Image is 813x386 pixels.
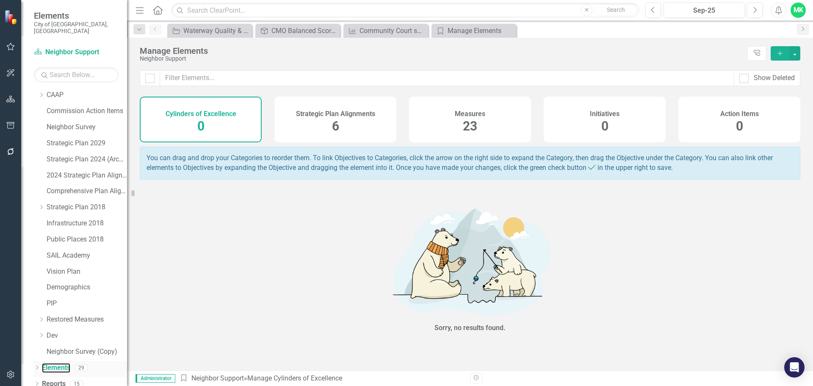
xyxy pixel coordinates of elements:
[434,323,506,333] div: Sorry, no results found.
[47,155,127,164] a: Strategic Plan 2024 (Archive)
[666,6,742,16] div: Sep-25
[47,219,127,228] a: Infrastructure 2018
[4,10,19,25] img: ClearPoint Strategy
[601,119,608,133] span: 0
[455,110,485,118] h4: Measures
[448,25,514,36] div: Manage Elements
[47,267,127,277] a: Vision Plan
[140,147,800,180] div: You can drag and drop your Categories to reorder them. To link Objectives to Categories, click th...
[736,119,743,133] span: 0
[197,119,205,133] span: 0
[47,235,127,244] a: Public Places 2018
[34,11,119,21] span: Elements
[34,21,119,35] small: City of [GEOGRAPHIC_DATA], [GEOGRAPHIC_DATA]
[171,3,639,18] input: Search ClearPoint...
[343,200,597,321] img: No results found
[47,122,127,132] a: Neighbor Survey
[332,119,339,133] span: 6
[784,357,805,378] div: Open Intercom Messenger
[47,347,127,357] a: Neighbor Survey (Copy)
[664,3,745,18] button: Sep-25
[183,25,250,36] div: Waterway Quality & Algae Bloom Improvements
[47,203,127,212] a: Strategic Plan 2018
[140,56,743,62] div: Neighbor Support
[180,374,464,383] div: » Manage Cylinders of Excellence
[590,110,619,118] h4: Initiatives
[75,364,88,371] div: 29
[47,283,127,292] a: Demographics
[140,46,743,56] div: Manage Elements
[720,110,759,118] h4: Action Items
[346,25,426,36] a: Community Court service provider referral rate
[34,67,119,82] input: Search Below...
[166,110,236,118] h4: Cylinders of Excellence
[754,73,795,83] div: Show Deleted
[47,186,127,196] a: Comprehensive Plan Alignment
[296,110,375,118] h4: Strategic Plan Alignments
[359,25,426,36] div: Community Court service provider referral rate
[271,25,338,36] div: CMO Balanced Scorecard
[169,25,250,36] a: Waterway Quality & Algae Bloom Improvements
[135,374,175,383] span: Administrator
[42,363,70,373] a: Elements
[191,374,244,382] a: Neighbor Support
[595,4,637,16] button: Search
[47,171,127,181] a: 2024 Strategic Plan Alignment
[47,139,127,148] a: Strategic Plan 2029
[257,25,338,36] a: CMO Balanced Scorecard
[34,47,119,57] a: Neighbor Support
[434,25,514,36] a: Manage Elements
[47,331,127,341] a: Dev
[607,6,625,13] span: Search
[47,251,127,261] a: SAIL Academy
[160,70,734,86] input: Filter Elements...
[47,90,127,100] a: CAAP
[47,299,127,308] a: PIP
[47,106,127,116] a: Commission Action Items
[791,3,806,18] button: MK
[463,119,477,133] span: 23
[47,315,127,325] a: Restored Measures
